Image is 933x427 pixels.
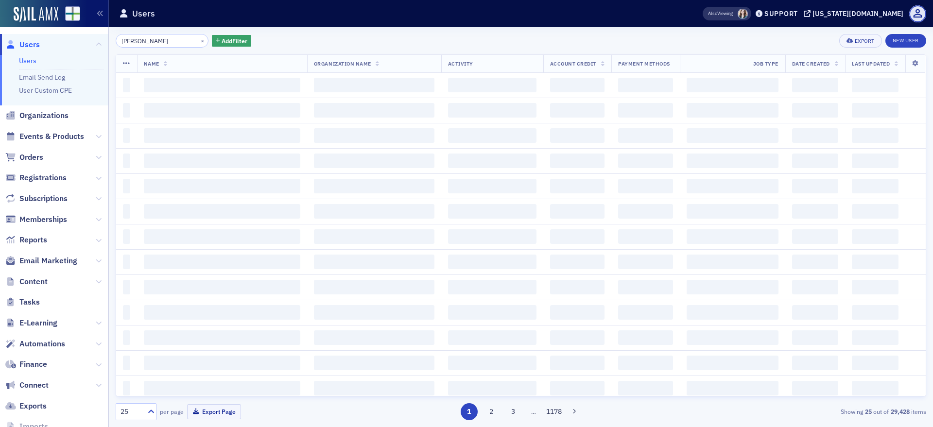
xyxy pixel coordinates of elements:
[618,128,673,143] span: ‌
[5,318,57,328] a: E-Learning
[708,10,717,17] div: Also
[314,356,434,370] span: ‌
[19,235,47,245] span: Reports
[550,381,605,395] span: ‌
[618,280,673,294] span: ‌
[19,152,43,163] span: Orders
[19,380,49,391] span: Connect
[687,154,778,168] span: ‌
[123,204,130,219] span: ‌
[5,276,48,287] a: Content
[792,330,838,345] span: ‌
[550,280,605,294] span: ‌
[314,78,434,92] span: ‌
[58,6,80,23] a: View Homepage
[792,154,838,168] span: ‌
[123,229,130,244] span: ‌
[314,255,434,269] span: ‌
[792,305,838,320] span: ‌
[852,381,898,395] span: ‌
[448,280,536,294] span: ‌
[663,407,926,416] div: Showing out of items
[618,154,673,168] span: ‌
[212,35,252,47] button: AddFilter
[852,128,898,143] span: ‌
[792,229,838,244] span: ‌
[618,381,673,395] span: ‌
[314,103,434,118] span: ‌
[19,318,57,328] span: E-Learning
[550,305,605,320] span: ‌
[764,9,798,18] div: Support
[144,204,300,219] span: ‌
[909,5,926,22] span: Profile
[222,36,247,45] span: Add Filter
[5,235,47,245] a: Reports
[314,128,434,143] span: ‌
[687,229,778,244] span: ‌
[144,154,300,168] span: ‌
[314,330,434,345] span: ‌
[618,78,673,92] span: ‌
[314,280,434,294] span: ‌
[852,204,898,219] span: ‌
[19,276,48,287] span: Content
[19,401,47,411] span: Exports
[123,356,130,370] span: ‌
[144,305,300,320] span: ‌
[687,280,778,294] span: ‌
[448,330,536,345] span: ‌
[5,339,65,349] a: Automations
[19,214,67,225] span: Memberships
[852,154,898,168] span: ‌
[187,404,241,419] button: Export Page
[123,154,130,168] span: ‌
[687,128,778,143] span: ‌
[314,381,434,395] span: ‌
[5,110,69,121] a: Organizations
[314,179,434,193] span: ‌
[144,128,300,143] span: ‌
[448,78,536,92] span: ‌
[448,60,473,67] span: Activity
[550,330,605,345] span: ‌
[687,103,778,118] span: ‌
[618,356,673,370] span: ‌
[5,359,47,370] a: Finance
[852,229,898,244] span: ‌
[618,103,673,118] span: ‌
[5,256,77,266] a: Email Marketing
[19,193,68,204] span: Subscriptions
[144,60,159,67] span: Name
[448,179,536,193] span: ‌
[123,78,130,92] span: ‌
[687,78,778,92] span: ‌
[65,6,80,21] img: SailAMX
[550,179,605,193] span: ‌
[812,9,903,18] div: [US_STATE][DOMAIN_NAME]
[19,359,47,370] span: Finance
[5,39,40,50] a: Users
[123,255,130,269] span: ‌
[5,172,67,183] a: Registrations
[448,381,536,395] span: ‌
[852,60,890,67] span: Last Updated
[687,255,778,269] span: ‌
[14,7,58,22] img: SailAMX
[687,204,778,219] span: ‌
[618,255,673,269] span: ‌
[889,407,911,416] strong: 29,428
[123,280,130,294] span: ‌
[550,229,605,244] span: ‌
[121,407,142,417] div: 25
[618,204,673,219] span: ‌
[160,407,184,416] label: per page
[19,297,40,307] span: Tasks
[144,78,300,92] span: ‌
[123,179,130,193] span: ‌
[687,330,778,345] span: ‌
[448,128,536,143] span: ‌
[448,305,536,320] span: ‌
[5,131,84,142] a: Events & Products
[550,356,605,370] span: ‌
